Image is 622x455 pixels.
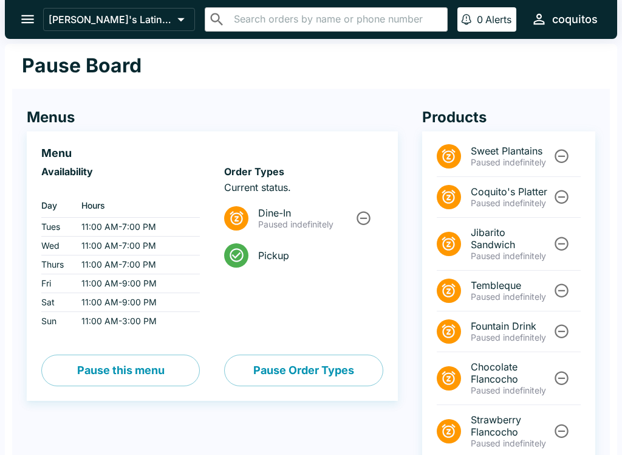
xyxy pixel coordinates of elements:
[41,237,72,255] td: Wed
[72,293,200,312] td: 11:00 AM - 9:00 PM
[72,193,200,218] th: Hours
[224,165,383,178] h6: Order Types
[41,181,200,193] p: ‏
[471,251,552,262] p: Paused indefinitely
[550,420,573,442] button: Unpause
[72,218,200,237] td: 11:00 AM - 7:00 PM
[471,291,552,302] p: Paused indefinitely
[41,193,72,218] th: Day
[471,279,552,291] span: Tembleque
[224,355,383,386] button: Pause Order Types
[485,13,511,26] p: Alerts
[550,186,573,208] button: Unpause
[72,255,200,274] td: 11:00 AM - 7:00 PM
[422,108,595,127] h4: Products
[471,438,552,449] p: Paused indefinitely
[41,165,200,178] h6: Availability
[27,108,398,127] h4: Menus
[550,279,573,302] button: Unpause
[41,274,72,293] td: Fri
[72,312,200,331] td: 11:00 AM - 3:00 PM
[352,207,375,229] button: Unpause
[471,320,552,332] span: Fountain Drink
[550,145,573,167] button: Unpause
[471,385,552,396] p: Paused indefinitely
[49,13,173,26] p: [PERSON_NAME]'s Latin Cuisine
[471,145,552,157] span: Sweet Plantains
[22,54,142,78] h1: Pause Board
[41,255,72,274] td: Thurs
[41,355,200,386] button: Pause this menu
[552,12,598,27] div: coquitos
[43,8,195,31] button: [PERSON_NAME]'s Latin Cuisine
[41,218,72,237] td: Tues
[471,157,552,168] p: Paused indefinitely
[230,11,442,28] input: Search orders by name or phone number
[258,207,354,219] span: Dine-In
[471,414,552,438] span: Strawberry Flancocho
[12,4,43,35] button: open drawer
[258,219,354,230] p: Paused indefinitely
[224,181,383,193] p: Current status.
[41,293,72,312] td: Sat
[41,312,72,331] td: Sun
[526,6,603,32] button: coquitos
[550,320,573,342] button: Unpause
[471,226,552,251] span: Jibarito Sandwich
[471,332,552,343] p: Paused indefinitely
[72,274,200,293] td: 11:00 AM - 9:00 PM
[72,237,200,255] td: 11:00 AM - 7:00 PM
[471,186,552,198] span: Coquito's Platter
[471,361,552,385] span: Chocolate Flancocho
[550,232,573,255] button: Unpause
[477,13,483,26] p: 0
[550,367,573,389] button: Unpause
[471,198,552,209] p: Paused indefinitely
[258,249,373,262] span: Pickup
